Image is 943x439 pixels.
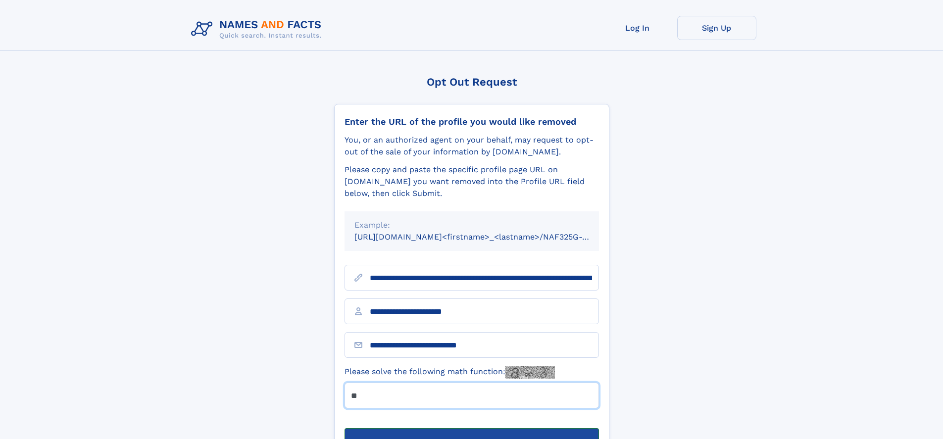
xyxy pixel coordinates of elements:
label: Please solve the following math function: [345,366,555,379]
div: Enter the URL of the profile you would like removed [345,116,599,127]
a: Sign Up [677,16,756,40]
div: Example: [354,219,589,231]
small: [URL][DOMAIN_NAME]<firstname>_<lastname>/NAF325G-xxxxxxxx [354,232,618,242]
div: Opt Out Request [334,76,609,88]
img: Logo Names and Facts [187,16,330,43]
a: Log In [598,16,677,40]
div: Please copy and paste the specific profile page URL on [DOMAIN_NAME] you want removed into the Pr... [345,164,599,199]
div: You, or an authorized agent on your behalf, may request to opt-out of the sale of your informatio... [345,134,599,158]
